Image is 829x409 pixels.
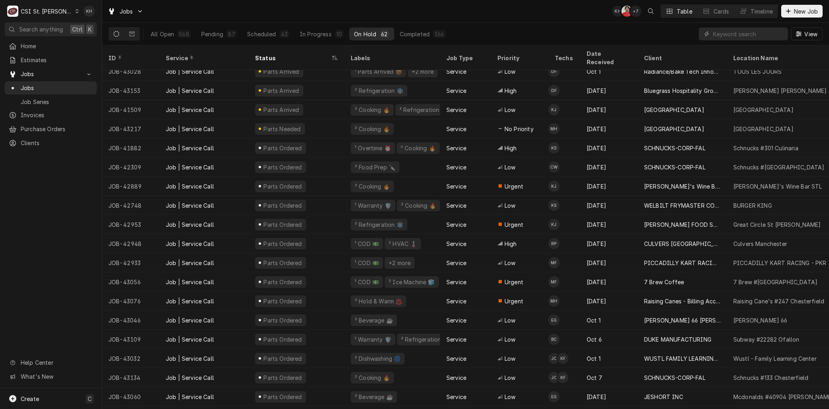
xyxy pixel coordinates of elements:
div: Job Type [446,54,485,62]
div: Culvers Manchester [733,240,787,248]
div: Labels [351,54,434,62]
div: JOB-43153 [102,81,159,100]
div: Kyle Smith's Avatar [548,142,560,153]
div: MH [548,295,560,307]
div: BURGER KING [733,201,772,210]
div: On Hold [354,30,376,38]
div: [PERSON_NAME] 66 [PERSON_NAME] [644,316,721,324]
div: ² Refrigeration ❄️ [354,220,404,229]
a: Home [5,39,97,53]
span: Low [505,335,515,344]
div: Techs [555,54,574,62]
div: Kevin Floyd's Avatar [557,372,568,383]
div: Kevin Jordan's Avatar [548,219,560,230]
span: Invoices [21,111,93,119]
div: ² Beverage ☕️ [354,393,394,401]
div: JOB-41509 [102,100,159,119]
div: JOB-43032 [102,349,159,368]
div: MH [548,123,560,134]
div: Kevin Floyd's Avatar [557,353,568,364]
div: SCHNUCKS-CORP-FAL [644,163,705,171]
div: ² Refrigeration ❄️ [399,106,449,114]
div: [GEOGRAPHIC_DATA] [733,125,794,133]
div: ² Cooking 🔥 [354,106,391,114]
div: Chuck Wamboldt's Avatar [548,161,560,173]
div: JOB-43076 [102,291,159,311]
div: KS [548,200,560,211]
div: Kevin Jordan's Avatar [548,104,560,115]
div: [PERSON_NAME] FOOD SERVICE [644,220,721,229]
div: ² Hold & Warm ♨️ [354,297,403,305]
div: +2 more [411,67,434,76]
button: New Job [781,5,823,18]
span: Clients [21,139,93,147]
span: Jobs [21,70,81,78]
div: Raising Cane's #247 Chesterfield [733,297,824,305]
div: JOB-42933 [102,253,159,272]
div: JOB-42309 [102,157,159,177]
span: Search anything [19,25,63,33]
div: Job | Service Call [166,106,214,114]
div: Service [446,87,466,95]
div: Parts Ordered [263,182,303,191]
div: 366 [434,30,444,38]
div: CULVERS [GEOGRAPHIC_DATA] [644,240,721,248]
div: JC [548,372,560,383]
div: JOB-43046 [102,311,159,330]
div: Completed [400,30,430,38]
span: No Priority [505,125,534,133]
span: Low [505,106,515,114]
div: Parts Arrived [263,106,300,114]
div: BC [548,334,560,345]
div: Service [446,144,466,152]
div: Ryan Potts's Avatar [548,238,560,249]
div: [DATE] [580,196,638,215]
div: Schnucks #[GEOGRAPHIC_DATA] [733,163,824,171]
span: Urgent [505,297,523,305]
div: ² Cooking 🔥 [354,125,391,133]
div: Matt Flores's Avatar [548,257,560,268]
div: KF [557,353,568,364]
div: Raising Canes - Billing Account [644,297,721,305]
span: Low [505,201,515,210]
div: KJ [548,104,560,115]
span: Jobs [120,7,133,16]
div: Parts Ordered [263,220,303,229]
div: ² Food Prep 🔪 [354,163,396,171]
div: DF [548,85,560,96]
input: Keyword search [713,28,784,40]
div: ² Refrigeration ❄️ [400,335,450,344]
div: PICCADILLY KART RACING - PKR [733,259,826,267]
div: Kyley Hunnicutt's Avatar [612,6,623,17]
div: JOB-42748 [102,196,159,215]
div: Parts Ordered [263,393,303,401]
div: JOB-42889 [102,177,159,196]
span: Create [21,395,39,402]
div: ¹ COD 💵 [354,240,380,248]
div: Job | Service Call [166,144,214,152]
div: Kyley Hunnicutt's Avatar [84,6,95,17]
div: Date Received [587,49,630,66]
div: Pending [201,30,223,38]
a: Go to Jobs [5,67,97,81]
div: CSI St. Louis's Avatar [7,6,18,17]
div: Cards [713,7,729,16]
a: Job Series [5,95,97,108]
div: Client [644,54,719,62]
div: Oct 6 [580,330,638,349]
div: Service [446,125,466,133]
div: 7 Brew Coffee [644,278,684,286]
span: View [803,30,819,38]
div: ¹ COD 💵 [354,259,380,267]
div: Job | Service Call [166,220,214,229]
div: Wustl - Family Learning Center [733,354,817,363]
div: JOB-43056 [102,272,159,291]
span: Low [505,393,515,401]
div: Job | Service Call [166,125,214,133]
span: K [88,25,92,33]
div: KS [548,142,560,153]
span: Low [505,259,515,267]
div: David Ford's Avatar [548,66,560,77]
div: ² Cooking 🔥 [354,182,391,191]
button: Open search [644,5,657,18]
